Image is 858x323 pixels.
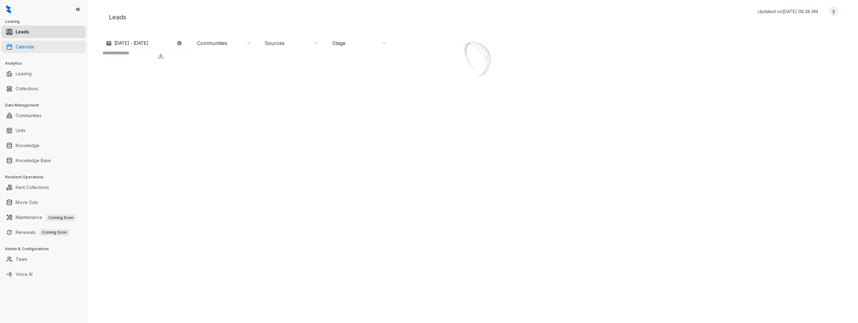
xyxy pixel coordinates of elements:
h3: Data Management [5,102,87,108]
a: RenewalsComing Soon [16,226,69,239]
li: Knowledge Base [1,154,86,167]
a: Calendar [16,41,34,53]
li: Renewals [1,226,86,239]
li: Calendar [1,41,86,53]
h3: Analytics [5,61,87,66]
h3: Leasing [5,19,87,24]
li: Collections [1,82,86,95]
div: Loading... [462,91,484,97]
img: logo [6,5,11,14]
li: Move Outs [1,196,86,209]
div: Leads [103,6,843,28]
h3: Admin & Configurations [5,246,87,252]
a: Leads [16,26,29,38]
button: [DATE] - [DATE] [103,37,187,49]
li: Knowledge [1,139,86,152]
div: Communities [197,40,227,47]
img: Loader [442,29,504,91]
h3: Resident Operations [5,174,87,180]
p: Updated on [DATE] 08:38 AM [758,8,818,15]
img: UserAvatar [829,8,838,14]
a: Voice AI [16,268,33,281]
li: Leasing [1,67,86,80]
a: Rent Collections [16,181,49,194]
li: Rent Collections [1,181,86,194]
a: Knowledge [16,139,39,152]
a: Team [16,253,27,266]
a: Leasing [16,67,32,80]
li: Team [1,253,86,266]
li: Maintenance [1,211,86,224]
div: Sources [265,40,285,47]
img: Download [158,53,164,59]
li: Leads [1,26,86,38]
p: [DATE] - [DATE] [114,40,148,46]
div: Stage [332,40,346,47]
li: Voice AI [1,268,86,281]
a: Move Outs [16,196,38,209]
a: Collections [16,82,38,95]
a: Communities [16,109,42,122]
a: Knowledge Base [16,154,51,167]
img: SearchIcon [108,57,114,63]
li: Communities [1,109,86,122]
a: Units [16,124,26,137]
span: Coming Soon [39,229,69,236]
li: Units [1,124,86,137]
span: Coming Soon [46,214,76,221]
